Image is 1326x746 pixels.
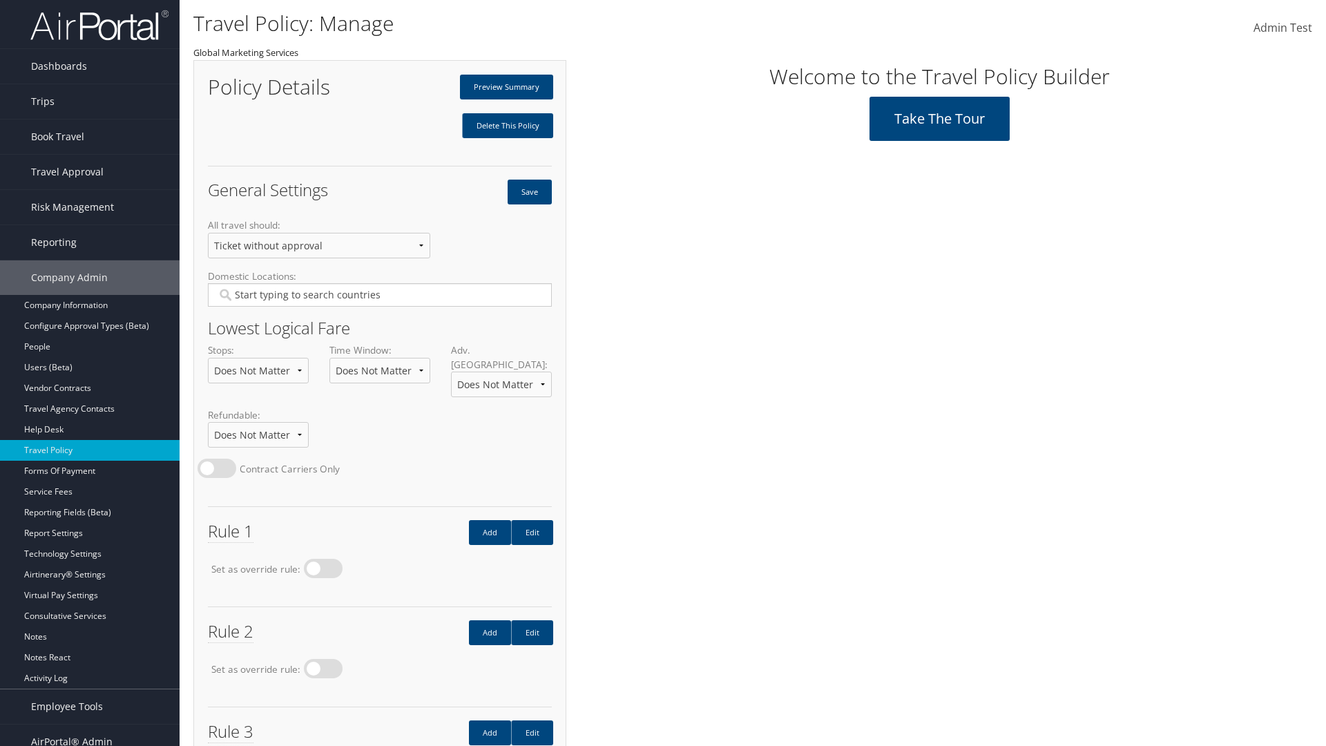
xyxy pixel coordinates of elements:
a: Delete This Policy [462,113,553,138]
small: Global Marketing Services [193,46,298,59]
label: Adv. [GEOGRAPHIC_DATA]: [451,343,552,408]
h1: Welcome to the Travel Policy Builder [577,62,1302,91]
a: Edit [511,520,553,545]
span: Dashboards [31,49,87,84]
label: Set as override rule: [211,562,300,576]
label: All travel should: [208,218,430,269]
select: Adv. [GEOGRAPHIC_DATA]: [451,372,552,397]
input: Domestic Locations: [217,288,542,302]
span: Company Admin [31,260,108,295]
a: Add [469,620,511,645]
a: Add [469,520,511,545]
h2: General Settings [208,182,369,198]
span: Rule 2 [208,620,253,643]
a: Edit [511,620,553,645]
label: Stops: [208,343,309,394]
a: Add [469,720,511,745]
span: Rule 3 [208,720,253,743]
label: Domestic Locations: [208,269,552,318]
select: Refundable: [208,422,309,448]
a: Admin Test [1253,7,1312,50]
span: Travel Approval [31,155,104,189]
label: Set as override rule: [211,662,300,676]
a: Take the tour [869,97,1010,141]
span: Reporting [31,225,77,260]
select: All travel should: [208,233,430,258]
span: Book Travel [31,119,84,154]
span: Trips [31,84,55,119]
span: Employee Tools [31,689,103,724]
img: airportal-logo.png [30,9,169,41]
select: Time Window: [329,358,430,383]
a: Preview Summary [460,75,553,99]
label: Time Window: [329,343,430,394]
h1: Travel Policy: Manage [193,9,939,38]
h2: Lowest Logical Fare [208,320,552,336]
label: Refundable: [208,408,309,459]
span: Rule 1 [208,519,253,543]
button: Save [508,180,552,204]
label: Contract Carriers Only [240,462,340,476]
span: Risk Management [31,190,114,224]
span: Admin Test [1253,20,1312,35]
select: Stops: [208,358,309,383]
h1: Policy Details [208,77,369,97]
a: Edit [511,720,553,745]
